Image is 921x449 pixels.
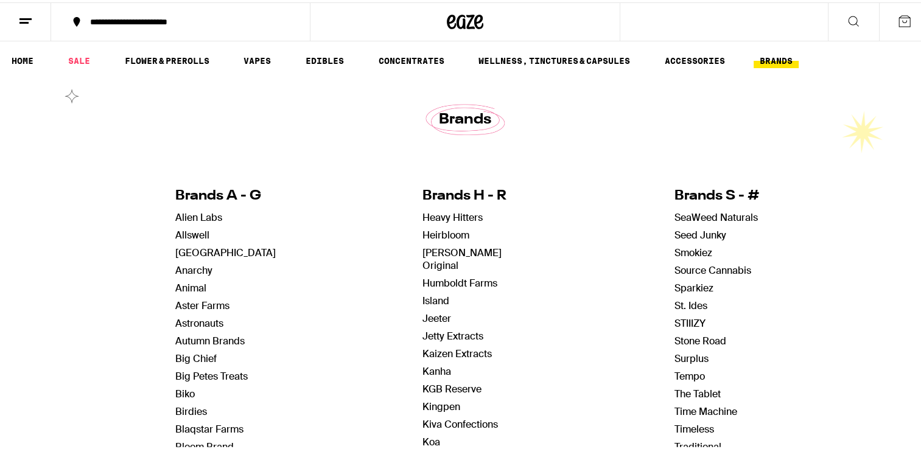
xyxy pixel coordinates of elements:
a: Autumn Brands [175,332,245,345]
a: Big Chief [175,350,217,363]
a: FLOWER & PREROLLS [119,51,215,66]
a: Birdies [175,403,207,416]
a: EDIBLES [299,51,350,66]
a: Island [422,292,449,305]
button: BRANDS [754,51,799,66]
a: Source Cannabis [674,262,751,274]
a: Alien Labs [175,209,222,221]
a: [PERSON_NAME] Original [422,244,502,270]
a: Jetty Extracts [422,327,483,340]
a: Surplus [674,350,709,363]
a: [GEOGRAPHIC_DATA] [175,244,276,257]
a: Blaqstar Farms [175,420,243,433]
a: CONCENTRATES [373,51,450,66]
h4: Brands H - R [422,184,528,203]
a: Kingpen [422,398,460,411]
a: Biko [175,385,195,398]
span: Help [27,9,52,19]
a: STIIIZY [674,315,706,327]
a: Smokiez [674,244,712,257]
h4: Brands S - # [674,184,760,203]
a: Jeeter [422,310,451,322]
a: HOME [5,51,40,66]
h1: Brands [439,107,491,128]
a: Stone Road [674,332,726,345]
a: Aster Farms [175,297,229,310]
a: Koa [422,433,440,446]
a: Heirbloom [422,226,469,239]
a: Astronauts [175,315,223,327]
a: Timeless [674,420,714,433]
a: Heavy Hitters [422,209,483,221]
a: St. Ides [674,297,707,310]
a: Kaizen Extracts [422,345,492,358]
h4: Brands A - G [175,184,276,203]
a: SALE [62,51,96,66]
a: SeaWeed Naturals [674,209,758,221]
a: Kanha [422,363,451,375]
a: Big Petes Treats [175,367,248,380]
a: Humboldt Farms [422,274,497,287]
a: Animal [175,279,206,292]
a: Sparkiez [674,279,713,292]
a: KGB Reserve [422,380,482,393]
a: Kiva Confections [422,416,498,428]
a: WELLNESS, TINCTURES & CAPSULES [472,51,636,66]
a: Anarchy [175,262,212,274]
a: The Tablet [674,385,721,398]
a: Seed Junky [674,226,726,239]
a: ACCESSORIES [659,51,731,66]
a: Time Machine [674,403,737,416]
a: Tempo [674,367,705,380]
a: Allswell [175,226,209,239]
a: VAPES [237,51,277,66]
